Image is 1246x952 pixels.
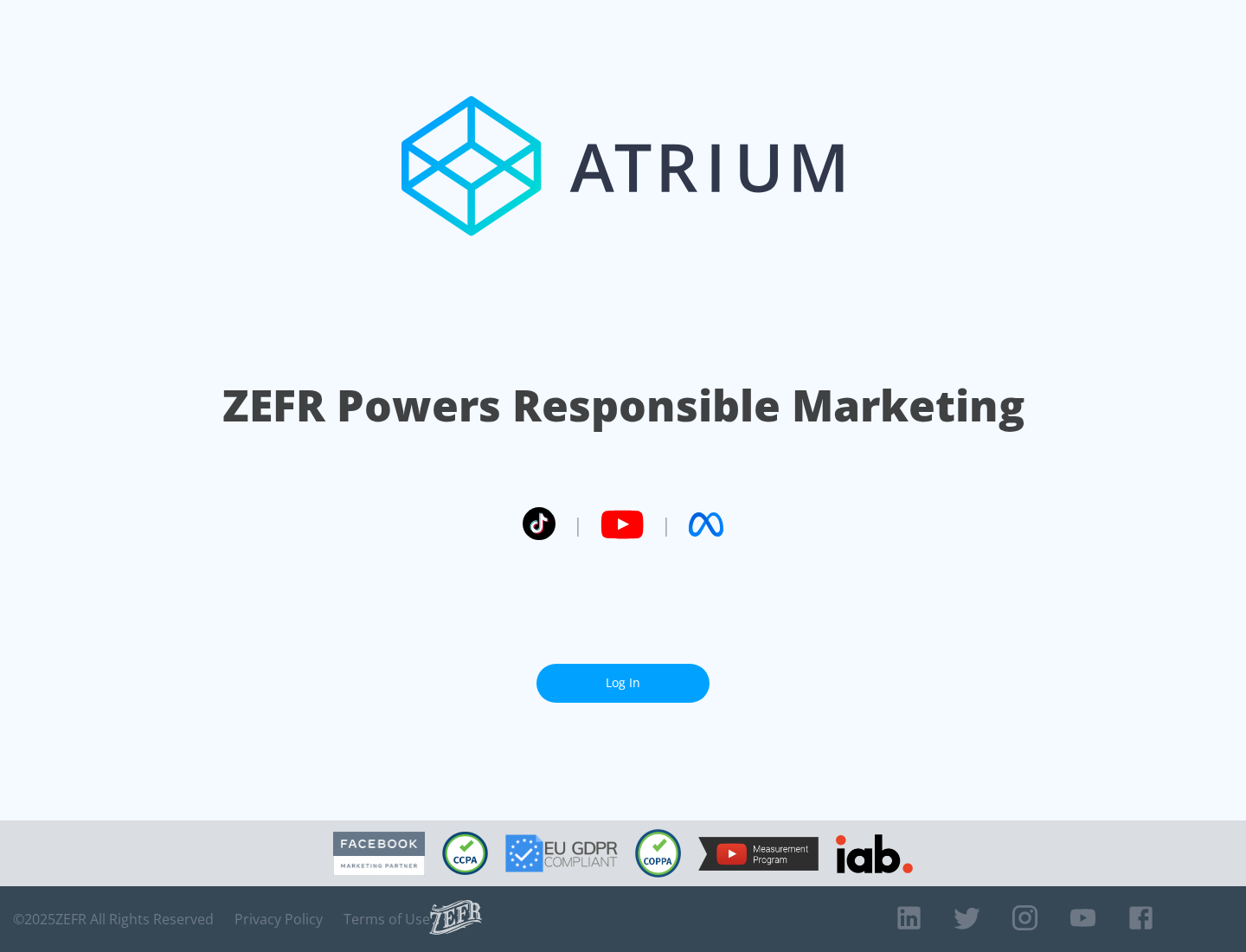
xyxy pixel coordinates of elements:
span: © 2025 ZEFR All Rights Reserved [13,910,214,928]
span: | [661,511,671,537]
img: IAB [836,834,913,873]
img: Facebook Marketing Partner [333,832,425,876]
img: GDPR Compliant [505,834,618,872]
a: Log In [536,664,710,703]
img: COPPA Compliant [635,829,681,878]
img: CCPA Compliant [442,832,488,875]
a: Privacy Policy [234,910,323,928]
span: | [573,511,583,537]
img: YouTube Measurement Program [698,837,819,871]
h1: ZEFR Powers Responsible Marketing [222,376,1024,435]
a: Terms of Use [344,910,430,928]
